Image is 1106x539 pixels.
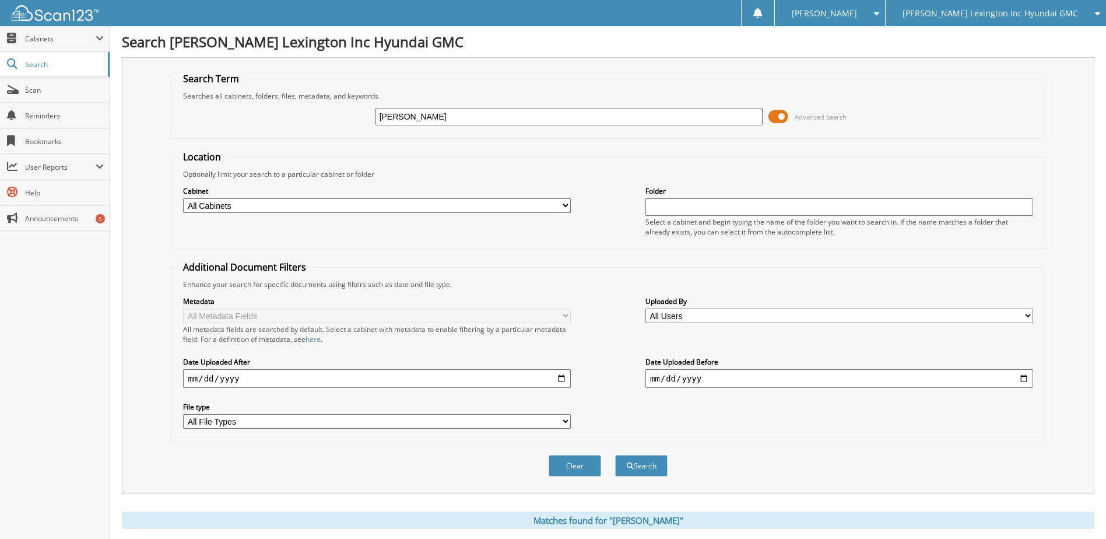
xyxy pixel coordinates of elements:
label: File type [183,402,571,412]
label: Date Uploaded After [183,357,571,367]
span: User Reports [25,162,96,172]
div: Select a cabinet and begin typing the name of the folder you want to search in. If the name match... [645,217,1033,237]
label: Folder [645,186,1033,196]
a: here [306,334,321,344]
img: scan123-logo-white.svg [12,5,99,21]
div: All metadata fields are searched by default. Select a cabinet with metadata to enable filtering b... [183,324,571,344]
legend: Search Term [177,72,245,85]
div: Enhance your search for specific documents using filters such as date and file type. [177,279,1038,289]
label: Uploaded By [645,296,1033,306]
span: Help [25,188,104,198]
h1: Search [PERSON_NAME] Lexington Inc Hyundai GMC [122,32,1094,51]
div: Optionally limit your search to a particular cabinet or folder [177,169,1038,179]
span: Advanced Search [795,113,847,121]
div: Matches found for "[PERSON_NAME]" [122,512,1094,529]
div: Searches all cabinets, folders, files, metadata, and keywords [177,91,1038,101]
label: Metadata [183,296,571,306]
span: Reminders [25,111,104,121]
input: end [645,369,1033,388]
span: Scan [25,85,104,95]
span: Announcements [25,213,104,223]
span: Cabinets [25,34,96,44]
label: Cabinet [183,186,571,196]
input: start [183,369,571,388]
span: [PERSON_NAME] Lexington Inc Hyundai GMC [903,10,1078,17]
label: Date Uploaded Before [645,357,1033,367]
legend: Location [177,150,227,163]
div: 5 [96,214,105,223]
button: Search [615,455,668,477]
span: Bookmarks [25,136,104,146]
legend: Additional Document Filters [177,261,312,274]
button: Clear [549,455,601,477]
span: [PERSON_NAME] [792,10,857,17]
span: Search [25,60,102,69]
